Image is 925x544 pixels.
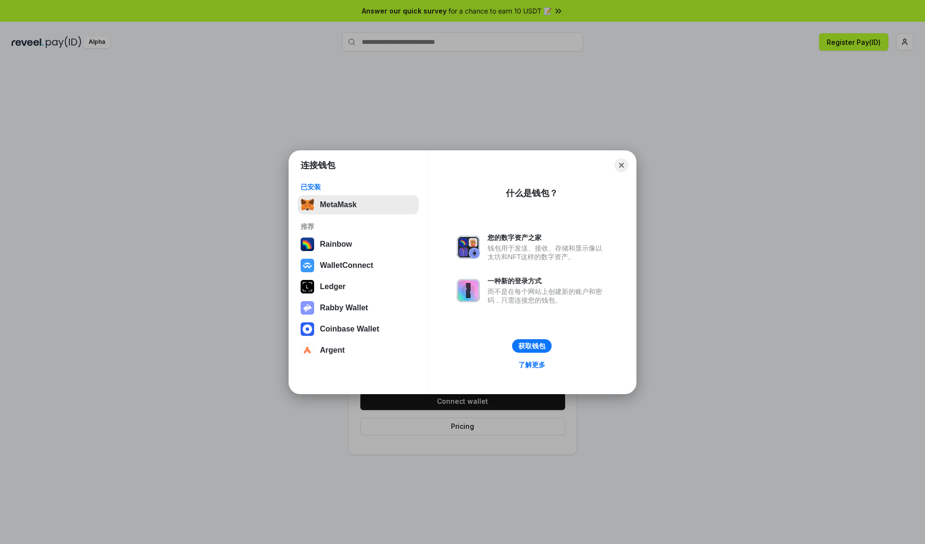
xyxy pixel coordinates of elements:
[301,222,416,231] div: 推荐
[488,287,607,305] div: 而不是在每个网站上创建新的账户和密码，只需连接您的钱包。
[320,261,373,270] div: WalletConnect
[301,198,314,212] img: svg+xml,%3Csvg%20fill%3D%22none%22%20height%3D%2233%22%20viewBox%3D%220%200%2035%2033%22%20width%...
[298,235,419,254] button: Rainbow
[320,282,345,291] div: Ledger
[457,279,480,302] img: svg+xml,%3Csvg%20xmlns%3D%22http%3A%2F%2Fwww.w3.org%2F2000%2Fsvg%22%20fill%3D%22none%22%20viewBox...
[320,325,379,333] div: Coinbase Wallet
[301,159,335,171] h1: 连接钱包
[518,360,545,369] div: 了解更多
[298,298,419,318] button: Rabby Wallet
[298,256,419,275] button: WalletConnect
[320,304,368,312] div: Rabby Wallet
[320,240,352,249] div: Rainbow
[513,358,551,371] a: 了解更多
[506,187,558,199] div: 什么是钱包？
[512,339,552,353] button: 获取钱包
[488,277,607,285] div: 一种新的登录方式
[301,259,314,272] img: svg+xml,%3Csvg%20width%3D%2228%22%20height%3D%2228%22%20viewBox%3D%220%200%2028%2028%22%20fill%3D...
[615,159,628,172] button: Close
[320,200,357,209] div: MetaMask
[301,238,314,251] img: svg+xml,%3Csvg%20width%3D%22120%22%20height%3D%22120%22%20viewBox%3D%220%200%20120%20120%22%20fil...
[301,183,416,191] div: 已安装
[298,277,419,296] button: Ledger
[301,280,314,293] img: svg+xml,%3Csvg%20xmlns%3D%22http%3A%2F%2Fwww.w3.org%2F2000%2Fsvg%22%20width%3D%2228%22%20height%3...
[488,233,607,242] div: 您的数字资产之家
[298,319,419,339] button: Coinbase Wallet
[518,342,545,350] div: 获取钱包
[298,341,419,360] button: Argent
[301,301,314,315] img: svg+xml,%3Csvg%20xmlns%3D%22http%3A%2F%2Fwww.w3.org%2F2000%2Fsvg%22%20fill%3D%22none%22%20viewBox...
[320,346,345,355] div: Argent
[301,322,314,336] img: svg+xml,%3Csvg%20width%3D%2228%22%20height%3D%2228%22%20viewBox%3D%220%200%2028%2028%22%20fill%3D...
[298,195,419,214] button: MetaMask
[457,236,480,259] img: svg+xml,%3Csvg%20xmlns%3D%22http%3A%2F%2Fwww.w3.org%2F2000%2Fsvg%22%20fill%3D%22none%22%20viewBox...
[301,344,314,357] img: svg+xml,%3Csvg%20width%3D%2228%22%20height%3D%2228%22%20viewBox%3D%220%200%2028%2028%22%20fill%3D...
[488,244,607,261] div: 钱包用于发送、接收、存储和显示像以太坊和NFT这样的数字资产。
